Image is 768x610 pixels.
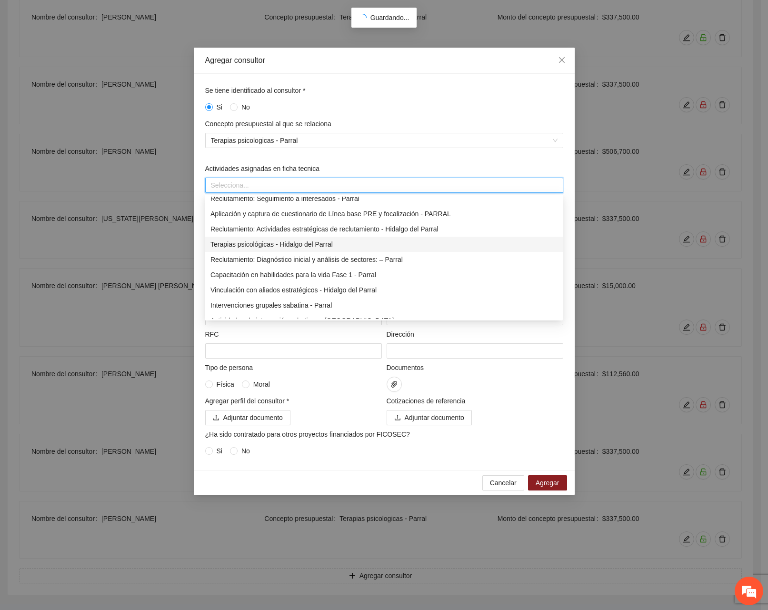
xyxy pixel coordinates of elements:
[387,380,401,388] span: paper-clip
[16,92,169,99] div: [PERSON_NAME]
[223,412,283,423] span: Adjuntar documento
[205,221,563,237] div: Reclutamiento: Actividades estratégicas de reclutamiento - Hidalgo del Parral
[205,191,563,206] div: Reclutamiento: Seguimiento a interesados - Parral
[205,414,290,421] span: uploadAdjuntar documento
[5,277,181,311] textarea: Escriba su mensaje y pulse “Intro”
[210,193,557,204] div: Reclutamiento: Seguimiento a interesados - Parral
[49,248,167,256] a: [EMAIL_ADDRESS][DOMAIN_NAME]
[16,201,174,208] div: Operador
[394,414,401,422] span: upload
[210,209,557,219] div: Aplicación y captura de cuestionario de Línea base PRE y focalización - PARRAL
[238,102,254,112] span: No
[213,379,238,390] span: Física
[151,265,159,273] span: Más acciones
[387,362,428,373] span: Documentos
[156,5,179,28] div: Minimizar ventana de chat en vivo
[205,267,563,282] div: Capacitación en habilidades para la vida Fase 1 - Parral
[549,48,575,73] button: Close
[490,478,517,488] span: Cancelar
[205,163,323,174] span: Actividades asignadas en ficha tecnica
[205,298,563,313] div: Intervenciones grupales sabatina - Parral
[210,285,557,295] div: Vinculación con aliados estratégicos - Hidalgo del Parral
[558,56,566,64] span: close
[387,377,402,392] button: paper-clip
[205,237,563,252] div: Terapias psicológicas - Hidalgo del Parral
[210,239,557,250] div: Terapias psicológicas - Hidalgo del Parral
[482,475,524,490] button: Cancelar
[205,55,563,66] div: Agregar consultor
[205,282,563,298] div: Vinculación con aliados estratégicos - Hidalgo del Parral
[150,289,160,299] span: Enviar mensaje de voz
[238,446,254,456] span: No
[357,12,368,23] span: loading
[249,379,274,390] span: Moral
[16,234,169,241] div: [PERSON_NAME]
[33,105,167,126] span: Error para guardar cambios en Participantes
[205,119,335,129] span: Concepto presupuestal al que se relaciona
[210,224,557,234] div: Reclutamiento: Actividades estratégicas de reclutamiento - Hidalgo del Parral
[210,254,557,265] div: Reclutamiento: Diagnóstico inicial y análisis de sectores: – Parral
[163,265,174,273] span: Finalizar chat
[210,270,557,280] div: Capacitación en habilidades para la vida Fase 1 - Parral
[387,396,469,406] span: Cotizaciones de referencia
[387,414,472,421] span: uploadAdjuntar documento
[16,168,169,175] div: [PERSON_NAME]
[205,313,563,328] div: Actividades de integración sabatinas - Hidalgo del Parral
[19,214,142,224] span: ¿En cuál email podemos contactarle?
[211,133,558,148] span: Terapias psicologicas - Parral
[205,206,563,221] div: Aplicación y captura de cuestionario de Línea base PRE y focalización - PARRAL
[205,329,223,340] span: RFC
[16,135,174,142] div: Operador
[405,412,464,423] span: Adjuntar documento
[205,410,290,425] button: uploadAdjuntar documento
[387,329,418,340] span: Dirección
[213,446,226,456] span: Si
[205,429,414,440] span: ¿Ha sido contratado para otros proyectos financiados por FICOSEC?
[213,102,226,112] span: Si
[536,478,559,488] span: Agregar
[165,289,174,299] span: Adjuntar un archivo
[110,181,167,191] span: [PERSON_NAME]
[387,410,472,425] button: uploadAdjuntar documento
[205,396,293,406] span: Agregar perfil del consultor *
[370,14,409,21] span: Guardando...
[42,47,152,59] div: Josselin Bravo
[213,414,219,422] span: upload
[205,252,563,267] div: Reclutamiento: Diagnóstico inicial y análisis de sectores: – Parral
[210,300,557,310] div: Intervenciones grupales sabatina - Parral
[19,148,87,159] span: ¿Cuál es su nombre?
[528,475,567,490] button: Agregar
[104,177,174,195] div: 11:15 AM
[42,243,174,261] div: 11:15 AM
[205,362,257,373] span: Tipo de persona
[26,101,174,130] div: 11:15 AM
[205,85,309,96] span: Se tiene identificado al consultor *
[210,315,557,326] div: Actividades de integración sabatinas - [GEOGRAPHIC_DATA]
